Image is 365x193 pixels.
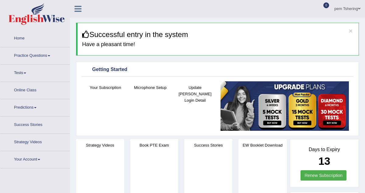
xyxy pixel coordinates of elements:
a: Success Stories [0,117,70,132]
h4: Strategy Videos [76,142,124,148]
h4: Microphone Setup [131,84,169,91]
h4: Success Stories [184,142,232,148]
h3: Successful entry in the system [82,31,354,39]
a: Strategy Videos [0,134,70,149]
h4: Book PTE Exam [130,142,178,148]
a: Your Account [0,151,70,166]
h4: EW Booklet Download [238,142,287,148]
a: Online Class [0,82,70,97]
button: × [349,28,353,34]
h4: Update [PERSON_NAME] Login Detail [176,84,214,103]
a: Practice Questions [0,47,70,63]
a: Home [0,30,70,45]
img: small5.jpg [221,81,349,131]
span: 0 [323,2,329,8]
a: Predictions [0,99,70,114]
h4: Have a pleasant time! [82,42,354,48]
a: Tests [0,65,70,80]
h4: Your Subscription [86,84,125,91]
h4: Days to Expiry [297,147,352,152]
b: 13 [318,155,330,167]
a: Renew Subscription [301,170,346,181]
div: Getting Started [83,65,352,74]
